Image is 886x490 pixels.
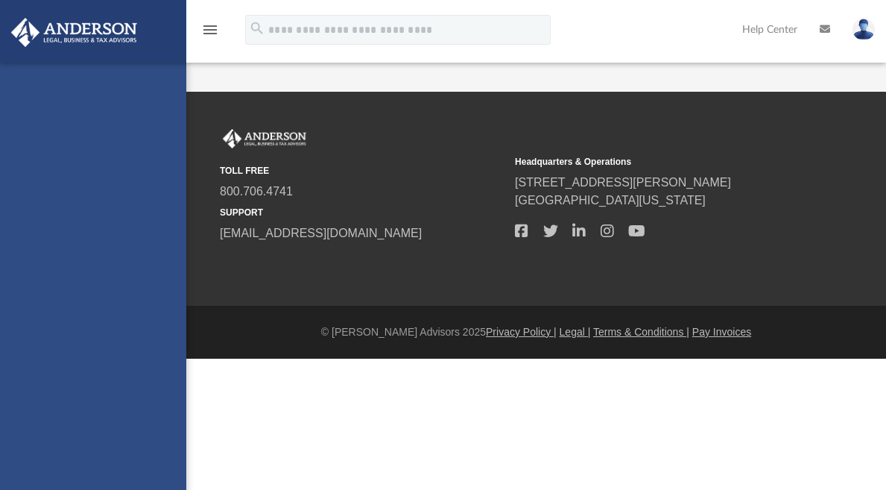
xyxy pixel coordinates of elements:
[692,326,751,338] a: Pay Invoices
[201,21,219,39] i: menu
[7,18,142,47] img: Anderson Advisors Platinum Portal
[560,326,591,338] a: Legal |
[515,176,731,189] a: [STREET_ADDRESS][PERSON_NAME]
[593,326,689,338] a: Terms & Conditions |
[515,194,706,207] a: [GEOGRAPHIC_DATA][US_STATE]
[220,129,309,148] img: Anderson Advisors Platinum Portal
[515,155,800,169] small: Headquarters & Operations
[852,19,875,40] img: User Pic
[486,326,557,338] a: Privacy Policy |
[220,185,293,198] a: 800.706.4741
[249,20,265,37] i: search
[220,227,422,239] a: [EMAIL_ADDRESS][DOMAIN_NAME]
[220,206,504,219] small: SUPPORT
[220,164,504,178] small: TOLL FREE
[186,324,886,340] div: © [PERSON_NAME] Advisors 2025
[201,28,219,39] a: menu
